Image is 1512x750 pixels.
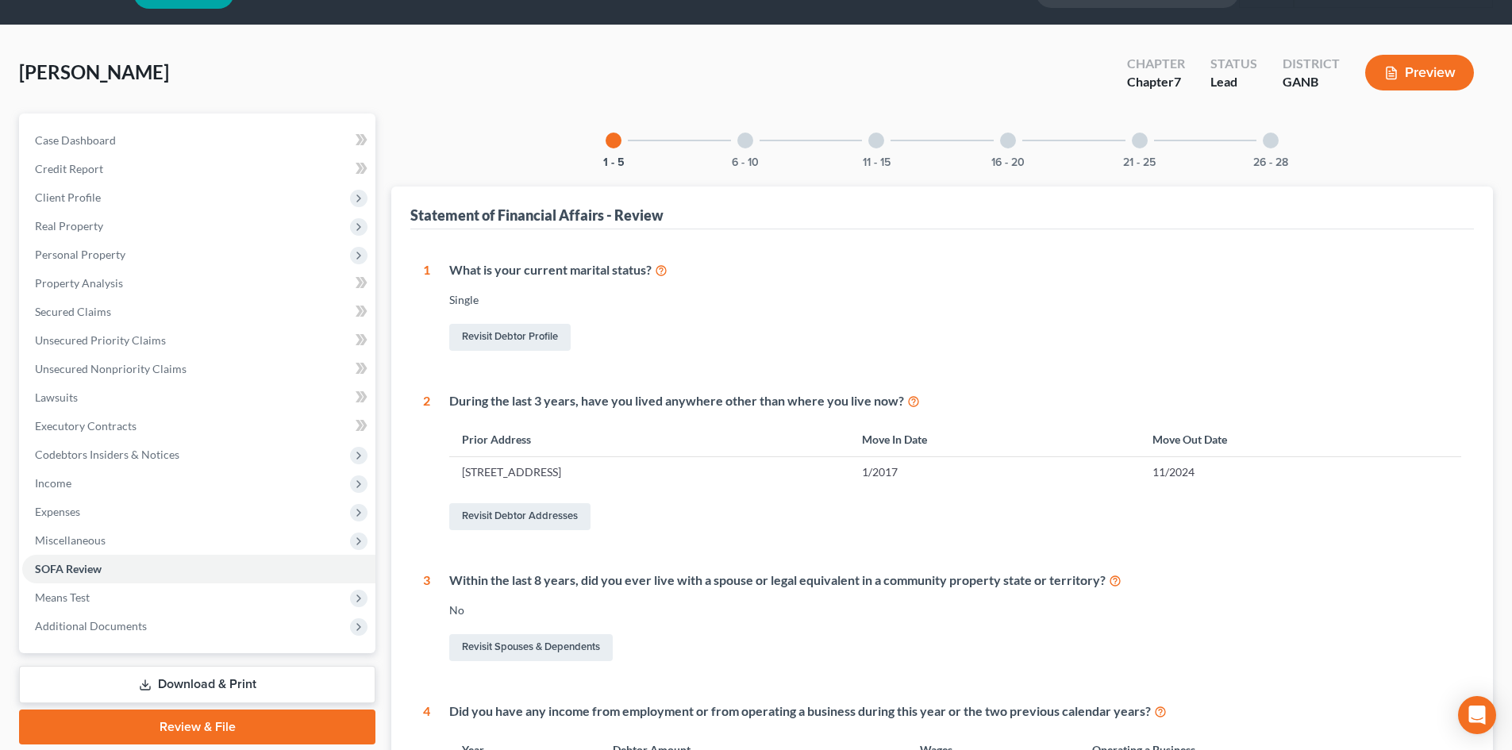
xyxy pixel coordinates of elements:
[449,634,613,661] a: Revisit Spouses & Dependents
[1253,157,1288,168] button: 26 - 28
[1283,73,1340,91] div: GANB
[35,362,187,375] span: Unsecured Nonpriority Claims
[1210,73,1257,91] div: Lead
[35,619,147,633] span: Additional Documents
[849,422,1140,456] th: Move In Date
[35,333,166,347] span: Unsecured Priority Claims
[410,206,664,225] div: Statement of Financial Affairs - Review
[35,219,103,233] span: Real Property
[22,326,375,355] a: Unsecured Priority Claims
[423,571,430,664] div: 3
[35,505,80,518] span: Expenses
[35,190,101,204] span: Client Profile
[35,162,103,175] span: Credit Report
[22,126,375,155] a: Case Dashboard
[22,555,375,583] a: SOFA Review
[35,533,106,547] span: Miscellaneous
[1140,457,1461,487] td: 11/2024
[1140,422,1461,456] th: Move Out Date
[449,422,849,456] th: Prior Address
[449,602,1461,618] div: No
[423,392,430,533] div: 2
[35,562,102,575] span: SOFA Review
[1365,55,1474,90] button: Preview
[449,261,1461,279] div: What is your current marital status?
[1458,696,1496,734] div: Open Intercom Messenger
[35,390,78,404] span: Lawsuits
[35,305,111,318] span: Secured Claims
[449,503,591,530] a: Revisit Debtor Addresses
[22,355,375,383] a: Unsecured Nonpriority Claims
[35,276,123,290] span: Property Analysis
[1127,55,1185,73] div: Chapter
[35,476,71,490] span: Income
[1210,55,1257,73] div: Status
[35,590,90,604] span: Means Test
[35,448,179,461] span: Codebtors Insiders & Notices
[423,261,430,354] div: 1
[449,392,1461,410] div: During the last 3 years, have you lived anywhere other than where you live now?
[849,457,1140,487] td: 1/2017
[19,60,169,83] span: [PERSON_NAME]
[35,248,125,261] span: Personal Property
[449,324,571,351] a: Revisit Debtor Profile
[19,666,375,703] a: Download & Print
[449,457,849,487] td: [STREET_ADDRESS]
[35,419,137,433] span: Executory Contracts
[449,292,1461,308] div: Single
[1174,74,1181,89] span: 7
[22,298,375,326] a: Secured Claims
[732,157,759,168] button: 6 - 10
[35,133,116,147] span: Case Dashboard
[991,157,1025,168] button: 16 - 20
[1283,55,1340,73] div: District
[22,412,375,440] a: Executory Contracts
[22,383,375,412] a: Lawsuits
[22,269,375,298] a: Property Analysis
[603,157,625,168] button: 1 - 5
[22,155,375,183] a: Credit Report
[449,571,1461,590] div: Within the last 8 years, did you ever live with a spouse or legal equivalent in a community prope...
[1127,73,1185,91] div: Chapter
[863,157,891,168] button: 11 - 15
[449,702,1461,721] div: Did you have any income from employment or from operating a business during this year or the two ...
[1123,157,1156,168] button: 21 - 25
[19,710,375,744] a: Review & File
